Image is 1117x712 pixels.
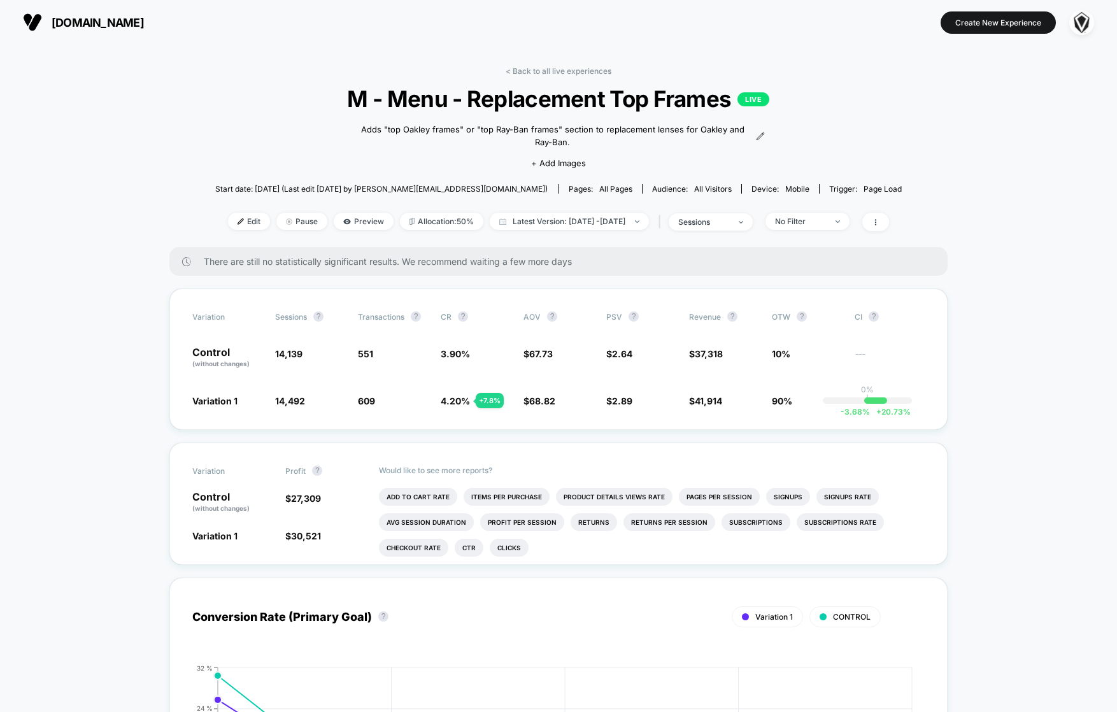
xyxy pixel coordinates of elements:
span: Latest Version: [DATE] - [DATE] [490,213,649,230]
p: Would like to see more reports? [379,466,925,475]
span: $ [689,348,723,359]
p: Control [192,347,262,369]
p: LIVE [737,92,769,106]
button: Create New Experience [941,11,1056,34]
button: ? [629,311,639,322]
li: Add To Cart Rate [379,488,457,506]
span: 14,139 [275,348,302,359]
span: 14,492 [275,395,305,406]
span: Profit [285,466,306,476]
span: Start date: [DATE] (Last edit [DATE] by [PERSON_NAME][EMAIL_ADDRESS][DOMAIN_NAME]) [215,184,548,194]
li: Product Details Views Rate [556,488,672,506]
div: Audience: [652,184,732,194]
span: All Visitors [694,184,732,194]
li: Signups [766,488,810,506]
span: 4.20 % [441,395,470,406]
span: Device: [741,184,819,194]
span: Revenue [689,312,721,322]
span: PSV [606,312,622,322]
li: Avg Session Duration [379,513,474,531]
button: [DOMAIN_NAME] [19,12,148,32]
li: Signups Rate [816,488,879,506]
span: 2.89 [612,395,632,406]
span: 27,309 [291,493,321,504]
span: 37,318 [695,348,723,359]
li: Items Per Purchase [464,488,550,506]
img: edit [238,218,244,225]
span: (without changes) [192,360,250,367]
div: No Filter [775,217,826,226]
span: $ [523,348,553,359]
a: < Back to all live experiences [506,66,611,76]
span: $ [523,395,555,406]
span: + Add Images [531,158,586,168]
img: end [286,218,292,225]
span: Variation 1 [755,612,793,622]
li: Subscriptions [722,513,790,531]
span: CR [441,312,452,322]
span: OTW [772,311,842,322]
span: Sessions [275,312,307,322]
span: mobile [785,184,809,194]
img: Visually logo [23,13,42,32]
span: Variation 1 [192,530,238,541]
span: all pages [599,184,632,194]
span: Transactions [358,312,404,322]
span: Variation 1 [192,395,238,406]
button: ppic [1065,10,1098,36]
span: Edit [228,213,270,230]
li: Profit Per Session [480,513,564,531]
li: Returns Per Session [623,513,715,531]
div: + 7.8 % [476,393,504,408]
button: ? [411,311,421,322]
span: 20.73 % [870,407,911,417]
div: Pages: [569,184,632,194]
span: M - Menu - Replacement Top Frames [250,85,868,112]
span: Variation [192,311,262,322]
button: ? [458,311,468,322]
p: Control [192,492,273,513]
button: ? [313,311,324,322]
li: Clicks [490,539,529,557]
span: 2.64 [612,348,632,359]
span: 67.73 [529,348,553,359]
span: Page Load [864,184,902,194]
img: calendar [499,218,506,225]
span: 551 [358,348,373,359]
span: Variation [192,466,262,476]
button: ? [312,466,322,476]
span: Allocation: 50% [400,213,483,230]
div: Trigger: [829,184,902,194]
span: [DOMAIN_NAME] [52,16,144,29]
button: ? [547,311,557,322]
span: Pause [276,213,327,230]
button: ? [378,611,388,622]
span: 10% [772,348,790,359]
p: | [866,394,869,404]
div: sessions [678,217,729,227]
span: 68.82 [529,395,555,406]
span: CI [855,311,925,322]
span: CONTROL [833,612,871,622]
li: Subscriptions Rate [797,513,884,531]
img: rebalance [409,218,415,225]
span: 3.90 % [441,348,470,359]
span: $ [689,395,722,406]
li: Ctr [455,539,483,557]
img: ppic [1069,10,1094,35]
span: 609 [358,395,375,406]
span: | [655,213,669,231]
span: $ [285,530,321,541]
span: --- [855,350,925,369]
img: end [635,220,639,223]
img: end [836,220,840,223]
span: AOV [523,312,541,322]
span: 41,914 [695,395,722,406]
span: + [876,407,881,417]
span: (without changes) [192,504,250,512]
li: Returns [571,513,617,531]
span: Preview [334,213,394,230]
li: Pages Per Session [679,488,760,506]
span: 90% [772,395,792,406]
button: ? [797,311,807,322]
